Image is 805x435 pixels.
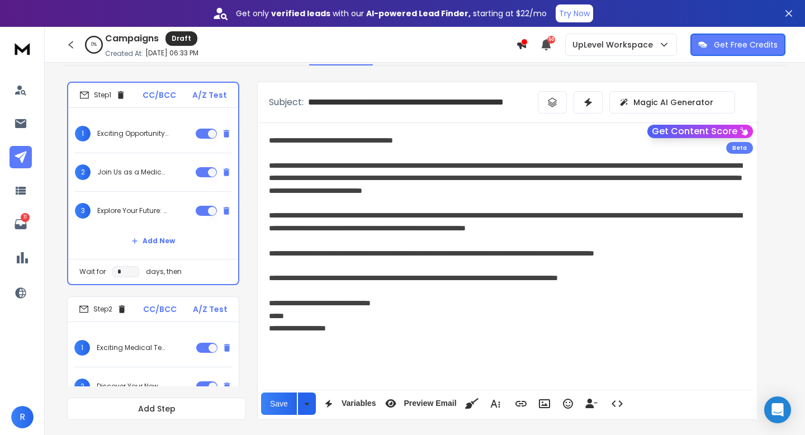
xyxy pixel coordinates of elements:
[10,213,32,235] a: 11
[145,49,198,58] p: [DATE] 06:33 PM
[339,399,378,408] span: Variables
[146,267,182,276] p: days, then
[726,142,753,154] div: Beta
[714,39,778,50] p: Get Free Credits
[11,406,34,428] button: R
[143,89,176,101] p: CC/BCC
[647,125,753,138] button: Get Content Score
[609,91,735,114] button: Magic AI Generator
[67,82,239,285] li: Step1CC/BCCA/Z Test1Exciting Opportunity: Medical Technologist Role in [US_STATE]!2Join Us as a M...
[261,393,297,415] button: Save
[97,382,168,391] p: Discover Your New Medical Technologist Role in [US_STATE]!
[79,304,127,314] div: Step 2
[380,393,458,415] button: Preview Email
[67,398,246,420] button: Add Step
[79,267,106,276] p: Wait for
[559,8,590,19] p: Try Now
[143,304,177,315] p: CC/BCC
[633,97,713,108] p: Magic AI Generator
[581,393,602,415] button: Insert Unsubscribe Link
[193,304,228,315] p: A/Z Test
[97,129,169,138] p: Exciting Opportunity: Medical Technologist Role in [US_STATE]!
[271,8,330,19] strong: verified leads
[97,343,168,352] p: Exciting Medical Technologist Opportunity in [US_STATE]!
[192,89,227,101] p: A/Z Test
[75,164,91,180] span: 2
[11,38,34,59] img: logo
[401,399,458,408] span: Preview Email
[97,206,169,215] p: Explore Your Future: Medical Technologist in [US_STATE]!
[105,49,143,58] p: Created At:
[97,168,169,177] p: Join Us as a Medical Technologist in [US_STATE]!
[122,230,184,252] button: Add New
[366,8,471,19] strong: AI-powered Lead Finder,
[75,203,91,219] span: 3
[74,340,90,356] span: 1
[236,8,547,19] p: Get only with our starting at $22/mo
[75,126,91,141] span: 1
[556,4,593,22] button: Try Now
[105,32,159,45] h1: Campaigns
[510,393,532,415] button: Insert Link (⌘K)
[79,90,126,100] div: Step 1
[21,213,30,222] p: 11
[269,96,304,109] p: Subject:
[534,393,555,415] button: Insert Image (⌘P)
[690,34,785,56] button: Get Free Credits
[165,31,197,46] div: Draft
[607,393,628,415] button: Code View
[485,393,506,415] button: More Text
[572,39,657,50] p: UpLevel Workspace
[74,379,90,394] span: 2
[318,393,378,415] button: Variables
[557,393,579,415] button: Emoticons
[764,396,791,423] div: Open Intercom Messenger
[461,393,482,415] button: Clean HTML
[91,41,97,48] p: 0 %
[547,36,555,44] span: 50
